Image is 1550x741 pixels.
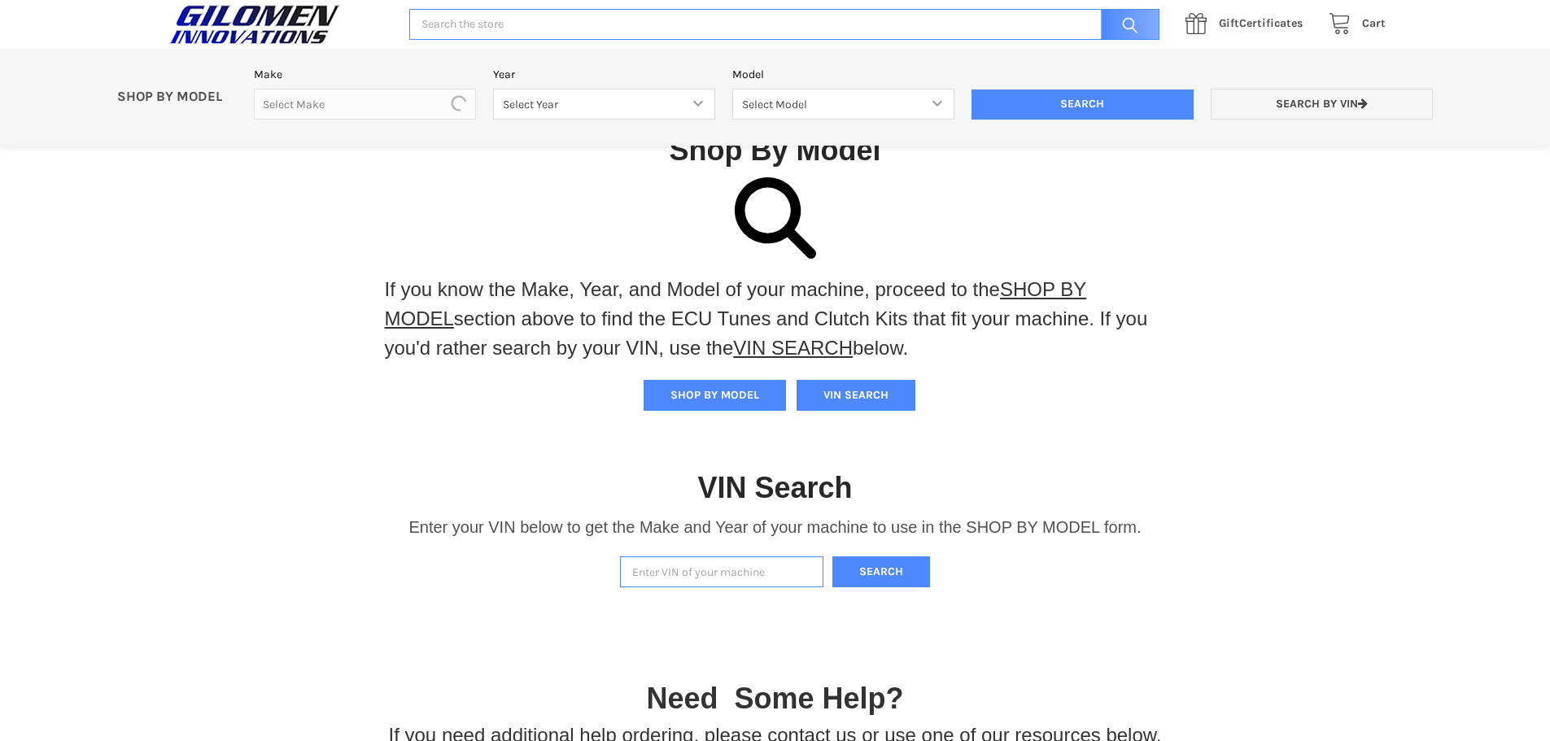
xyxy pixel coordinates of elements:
[165,4,392,45] a: GILOMEN INNOVATIONS
[644,380,786,411] button: SHOP BY MODEL
[620,556,823,588] input: Enter VIN of your machine
[385,275,1166,363] p: If you know the Make, Year, and Model of your machine, proceed to the section above to find the E...
[646,677,903,721] p: Need Some Help?
[797,380,915,411] button: VIN SEARCH
[409,9,1159,41] input: Search the store
[697,469,852,506] h1: VIN Search
[493,66,715,83] label: Year
[1219,16,1239,30] span: Gift
[385,278,1087,329] a: SHOP BY MODEL
[165,132,1386,168] h1: Shop By Model
[109,89,246,106] p: SHOP BY MODEL
[1093,9,1159,41] input: Search
[1177,14,1320,34] a: GiftCertificates
[165,4,344,45] img: GILOMEN INNOVATIONS
[732,66,954,83] label: Model
[832,556,930,588] button: Search
[733,337,853,359] a: VIN SEARCH
[1362,16,1386,30] span: Cart
[971,89,1194,120] input: Search
[1211,89,1433,120] a: Search by VIN
[1219,16,1303,30] span: Certificates
[1320,14,1386,34] a: Cart
[254,66,476,83] label: Make
[408,515,1141,539] p: Enter your VIN below to get the Make and Year of your machine to use in the SHOP BY MODEL form.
